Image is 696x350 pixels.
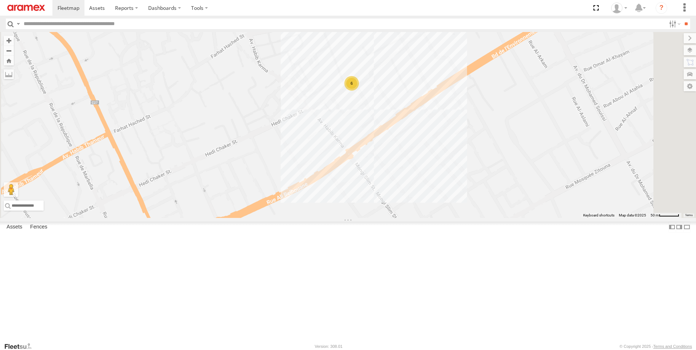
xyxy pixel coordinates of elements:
[650,213,659,217] span: 50 m
[653,344,692,349] a: Terms and Conditions
[344,76,359,91] div: 6
[609,3,630,13] div: Zied Bensalem
[648,213,681,218] button: Map Scale: 50 m per 52 pixels
[4,45,14,56] button: Zoom out
[685,214,693,217] a: Terms (opens in new tab)
[676,222,683,232] label: Dock Summary Table to the Right
[7,5,45,11] img: aramex-logo.svg
[15,19,21,29] label: Search Query
[684,81,696,91] label: Map Settings
[668,222,676,232] label: Dock Summary Table to the Left
[666,19,682,29] label: Search Filter Options
[656,2,667,14] i: ?
[4,182,18,197] button: Drag Pegman onto the map to open Street View
[620,344,692,349] div: © Copyright 2025 -
[619,213,646,217] span: Map data ©2025
[315,344,343,349] div: Version: 308.01
[583,213,614,218] button: Keyboard shortcuts
[683,222,691,232] label: Hide Summary Table
[27,222,51,232] label: Fences
[3,222,26,232] label: Assets
[4,343,37,350] a: Visit our Website
[4,69,14,79] label: Measure
[4,36,14,45] button: Zoom in
[4,56,14,65] button: Zoom Home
